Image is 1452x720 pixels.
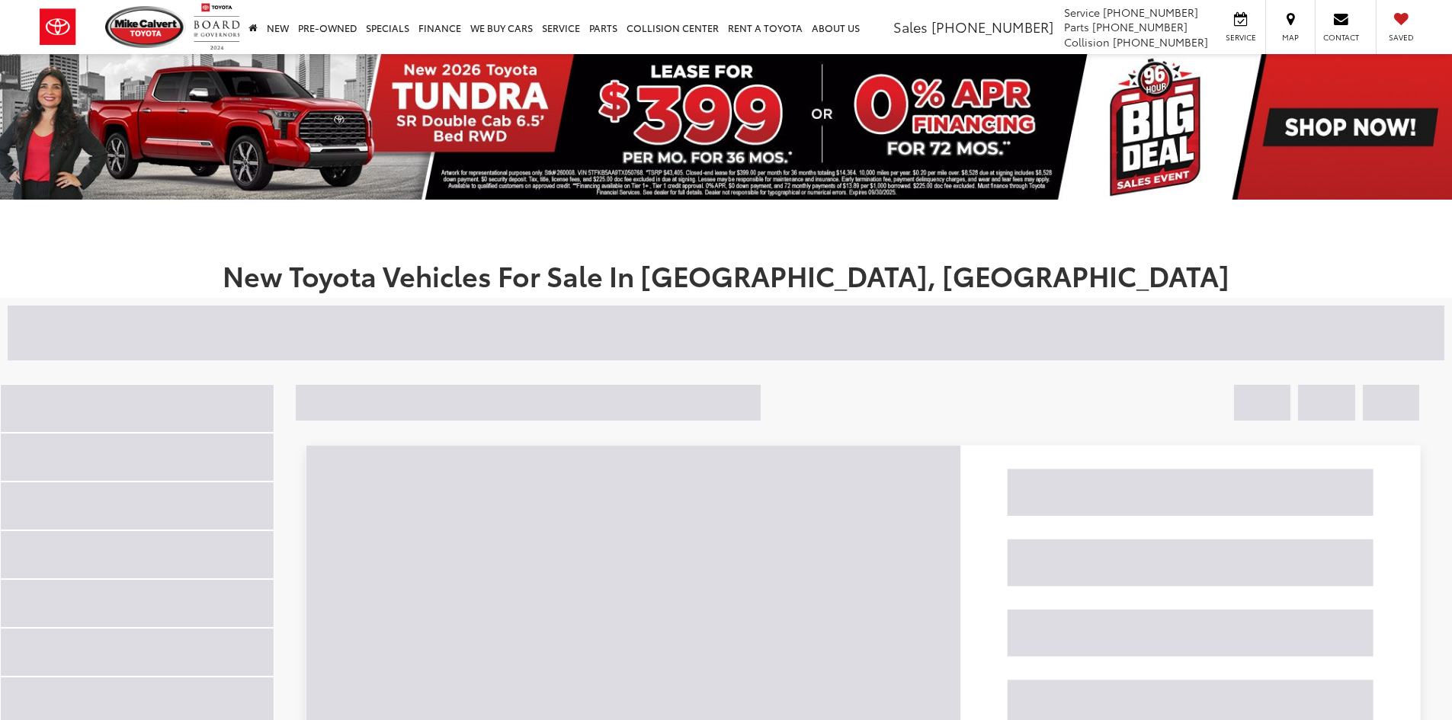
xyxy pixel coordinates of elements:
[931,17,1053,37] span: [PHONE_NUMBER]
[105,6,186,48] img: Mike Calvert Toyota
[1323,32,1359,43] span: Contact
[893,17,928,37] span: Sales
[1384,32,1418,43] span: Saved
[1064,19,1089,34] span: Parts
[1113,34,1208,50] span: [PHONE_NUMBER]
[1274,32,1307,43] span: Map
[1092,19,1188,34] span: [PHONE_NUMBER]
[1064,5,1100,20] span: Service
[1064,34,1110,50] span: Collision
[1223,32,1258,43] span: Service
[1103,5,1198,20] span: [PHONE_NUMBER]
